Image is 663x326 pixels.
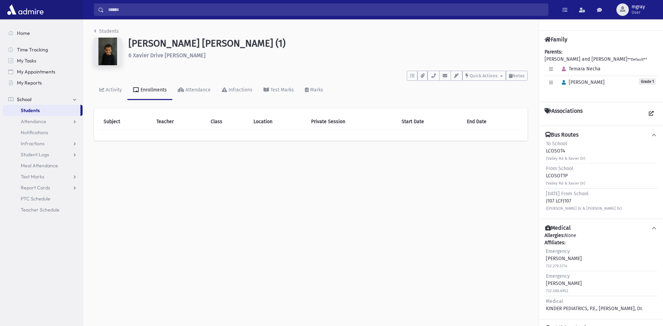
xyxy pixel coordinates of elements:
b: Parents: [545,49,562,55]
a: Home [3,28,83,39]
input: Search [104,3,548,16]
a: My Reports [3,77,83,88]
span: Teacher Schedule [21,207,59,213]
a: Time Tracking [3,44,83,55]
th: Private Session [307,114,397,130]
b: Affiliates: [545,240,565,246]
small: ([PERSON_NAME] Dr & [PERSON_NAME] Dr) [546,206,622,211]
a: Infractions [216,81,258,100]
h4: Associations [545,108,583,120]
b: Allergies: [545,233,565,238]
span: [PERSON_NAME] [559,79,605,85]
div: KINDER PEDIATRICS, P.E., [PERSON_NAME], Dr. [546,298,643,312]
span: My Tasks [17,58,36,64]
a: My Appointments [3,66,83,77]
small: (Valley Rd & Xavier Dr) [546,156,585,161]
span: Temara Necha [559,66,600,72]
a: Report Cards [3,182,83,193]
a: Students [3,105,80,116]
small: (Valley Rd & Xavier Dr) [546,181,585,186]
span: User [632,10,645,15]
nav: breadcrumb [94,28,119,38]
span: Students [21,107,40,113]
span: To School [546,141,567,147]
span: Test Marks [21,174,44,180]
h1: [PERSON_NAME] [PERSON_NAME] (1) [128,38,528,49]
a: Teacher Schedule [3,204,83,215]
button: Bus Routes [545,131,657,139]
h4: Medical [545,225,571,232]
th: Subject [99,114,152,130]
span: Attendance [21,118,46,125]
img: AdmirePro [6,3,45,17]
small: 732.279.5774 [546,264,567,268]
div: Enrollments [139,87,167,93]
span: Quick Actions [470,73,498,78]
span: Medical [546,298,563,304]
div: LCOSOT1P [546,165,585,187]
button: Notes [506,71,528,81]
th: Teacher [152,114,206,130]
span: Notes [512,73,525,78]
a: Enrollments [127,81,172,100]
span: Grade 1 [639,78,656,85]
div: Activity [104,87,122,93]
a: My Tasks [3,55,83,66]
span: Notifications [21,129,48,136]
div: Test Marks [269,87,294,93]
div: Infractions [227,87,252,93]
a: Meal Attendance [3,160,83,171]
a: Marks [299,81,329,100]
span: From School [546,166,573,171]
div: None [545,232,657,314]
a: Test Marks [258,81,299,100]
div: Marks [309,87,323,93]
div: LCOSOT4 [546,140,585,162]
a: Activity [94,81,127,100]
div: Attendance [184,87,211,93]
th: Class [206,114,249,130]
h6: 6 Xavier Drive [PERSON_NAME] [128,52,528,59]
span: Student Logs [21,151,49,158]
button: Quick Actions [462,71,506,81]
span: My Appointments [17,69,55,75]
h4: Family [545,36,567,43]
span: School [17,96,31,102]
div: [PERSON_NAME] [546,273,582,294]
span: mgray [632,4,645,10]
span: Emergency [546,248,570,254]
th: End Date [463,114,522,130]
span: Meal Attendance [21,162,58,169]
div: [PERSON_NAME] [546,248,582,269]
a: Attendance [172,81,216,100]
div: J107 LCFJ107 [546,190,622,212]
span: Time Tracking [17,47,48,53]
span: Infractions [21,140,45,147]
a: Notifications [3,127,83,138]
a: View all Associations [645,108,657,120]
button: Medical [545,225,657,232]
span: [DATE] From School [546,191,588,197]
th: Start Date [397,114,463,130]
a: PTC Schedule [3,193,83,204]
span: Home [17,30,30,36]
h4: Bus Routes [545,131,578,139]
span: My Reports [17,80,42,86]
small: 732.580.6952 [546,289,568,293]
div: [PERSON_NAME] and [PERSON_NAME] [545,48,657,96]
a: Attendance [3,116,83,127]
a: Student Logs [3,149,83,160]
span: Report Cards [21,185,50,191]
a: Infractions [3,138,83,149]
a: School [3,94,83,105]
th: Location [249,114,307,130]
a: Test Marks [3,171,83,182]
span: PTC Schedule [21,196,50,202]
a: Students [94,28,119,34]
span: Emergency [546,273,570,279]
